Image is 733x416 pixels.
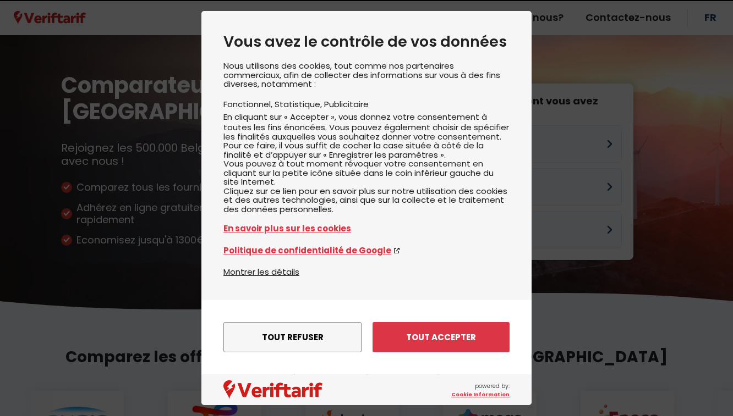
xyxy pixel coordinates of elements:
[223,98,275,110] li: Fonctionnel
[223,265,299,278] button: Montrer les détails
[451,382,510,398] span: powered by:
[324,98,369,110] li: Publicitaire
[201,300,532,374] div: menu
[223,381,322,400] img: logo
[223,33,510,51] h2: Vous avez le contrôle de vos données
[223,222,510,235] a: En savoir plus sur les cookies
[223,244,510,257] a: Politique de confidentialité de Google
[223,62,510,265] div: Nous utilisons des cookies, tout comme nos partenaires commerciaux, afin de collecter des informa...
[275,98,324,110] li: Statistique
[373,322,510,352] button: Tout accepter
[223,322,362,352] button: Tout refuser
